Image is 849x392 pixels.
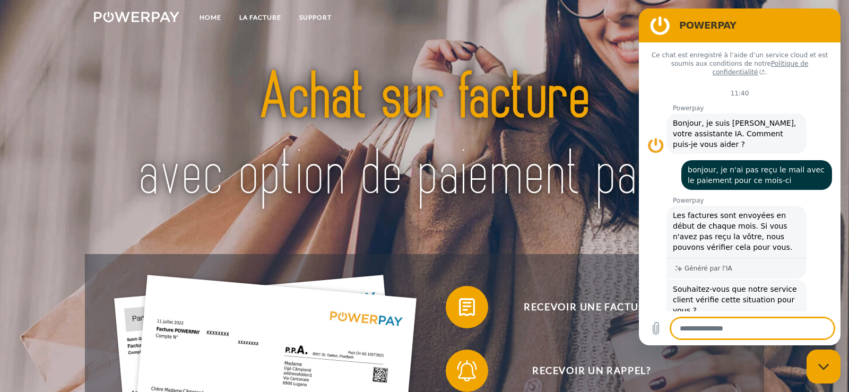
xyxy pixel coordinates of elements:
[94,12,179,22] img: logo-powerpay-white.svg
[807,350,841,384] iframe: Bouton de lancement de la fenêtre de messagerie, conversation en cours
[446,350,722,392] button: Recevoir un rappel?
[230,8,290,27] a: LA FACTURE
[705,8,733,27] a: CG
[462,286,722,328] span: Recevoir une facture ?
[126,39,722,233] img: title-powerpay_fr.svg
[446,286,722,328] button: Recevoir une facture ?
[454,358,480,384] img: qb_bell.svg
[462,350,722,392] span: Recevoir un rappel?
[190,8,230,27] a: Home
[290,8,341,27] a: Support
[639,8,841,345] iframe: Fenêtre de messagerie
[454,294,480,320] img: qb_bill.svg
